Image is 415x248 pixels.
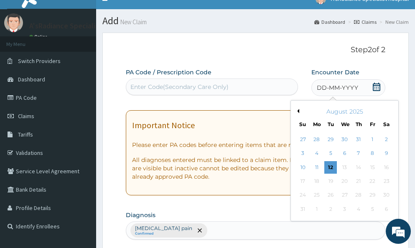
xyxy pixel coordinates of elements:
span: remove selection option [196,227,204,234]
div: Choose Thursday, July 31st, 2025 [352,133,365,146]
span: Dashboard [18,76,45,83]
li: New Claim [377,18,409,25]
div: Choose Wednesday, August 6th, 2025 [339,147,351,160]
div: Not available Monday, September 1st, 2025 [311,203,323,215]
div: Choose Wednesday, July 30th, 2025 [339,133,351,146]
div: Not available Saturday, August 16th, 2025 [380,161,393,174]
p: Step 2 of 2 [126,46,385,55]
div: Not available Friday, August 22nd, 2025 [367,175,379,187]
div: Not available Sunday, August 17th, 2025 [297,175,309,187]
div: Not available Thursday, August 21st, 2025 [352,175,365,187]
label: Diagnosis [126,211,155,219]
div: August 2025 [294,107,395,116]
div: Mo [313,121,320,128]
div: Not available Tuesday, August 26th, 2025 [325,189,337,202]
div: Tu [327,121,334,128]
h1: Important Notice [132,121,195,130]
div: Choose Sunday, July 27th, 2025 [297,133,309,146]
span: Switch Providers [18,57,61,65]
img: User Image [4,13,23,32]
p: All diagnoses entered must be linked to a claim item. Diagnosis & Claim Items that are visible bu... [132,156,379,181]
div: Not available Monday, August 25th, 2025 [311,189,323,202]
div: Not available Tuesday, August 19th, 2025 [325,175,337,187]
div: Not available Thursday, August 28th, 2025 [352,189,365,202]
div: Fr [369,121,376,128]
a: Dashboard [314,18,345,25]
div: Minimize live chat window [137,4,157,24]
p: A'sRadiance Specialist Hospital [29,22,131,30]
div: Choose Sunday, August 3rd, 2025 [297,147,309,160]
div: Not available Monday, August 18th, 2025 [311,175,323,187]
div: Choose Tuesday, August 5th, 2025 [325,147,337,160]
div: Not available Saturday, August 23rd, 2025 [380,175,393,187]
div: Choose Tuesday, July 29th, 2025 [325,133,337,146]
div: Choose Saturday, August 2nd, 2025 [380,133,393,146]
p: [MEDICAL_DATA] pain [135,225,192,232]
div: We [341,121,348,128]
h1: Add [102,15,409,26]
div: Not available Wednesday, August 20th, 2025 [339,175,351,187]
div: Choose Friday, August 8th, 2025 [367,147,379,160]
div: Not available Thursday, September 4th, 2025 [352,203,365,215]
label: Encounter Date [311,68,359,76]
div: Choose Monday, August 11th, 2025 [311,161,323,174]
div: month 2025-08 [296,133,393,216]
span: We're online! [48,72,115,157]
div: Choose Saturday, August 9th, 2025 [380,147,393,160]
span: Tariffs [18,131,33,138]
div: Choose Friday, August 1st, 2025 [367,133,379,146]
div: Not available Wednesday, August 27th, 2025 [339,189,351,202]
div: Not available Friday, September 5th, 2025 [367,203,379,215]
div: Not available Friday, August 29th, 2025 [367,189,379,202]
div: Chat with us now [43,47,140,58]
a: Online [29,34,49,40]
div: Choose Tuesday, August 12th, 2025 [325,161,337,174]
div: Not available Thursday, August 14th, 2025 [352,161,365,174]
div: Choose Monday, July 28th, 2025 [311,133,323,146]
textarea: Type your message and hit 'Enter' [4,162,159,191]
div: Not available Sunday, August 24th, 2025 [297,189,309,202]
button: Previous Month [295,109,299,113]
div: Not available Saturday, August 30th, 2025 [380,189,393,202]
img: d_794563401_company_1708531726252_794563401 [15,42,34,63]
a: Claims [354,18,377,25]
small: New Claim [119,19,147,25]
span: DD-MM-YYYY [317,84,358,92]
p: Please enter PA codes before entering items that are not attached to a PA code [132,141,379,149]
div: Not available Friday, August 15th, 2025 [367,161,379,174]
div: Not available Wednesday, September 3rd, 2025 [339,203,351,215]
div: Not available Tuesday, September 2nd, 2025 [325,203,337,215]
label: PA Code / Prescription Code [126,68,211,76]
div: Not available Saturday, September 6th, 2025 [380,203,393,215]
small: Confirmed [135,232,192,236]
div: Choose Monday, August 4th, 2025 [311,147,323,160]
div: Sa [383,121,390,128]
div: Choose Thursday, August 7th, 2025 [352,147,365,160]
div: Th [355,121,362,128]
div: Enter Code(Secondary Care Only) [130,83,229,91]
div: Choose Sunday, August 10th, 2025 [297,161,309,174]
span: Claims [18,112,34,120]
div: Not available Wednesday, August 13th, 2025 [339,161,351,174]
div: Not available Sunday, August 31st, 2025 [297,203,309,215]
div: Su [299,121,306,128]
